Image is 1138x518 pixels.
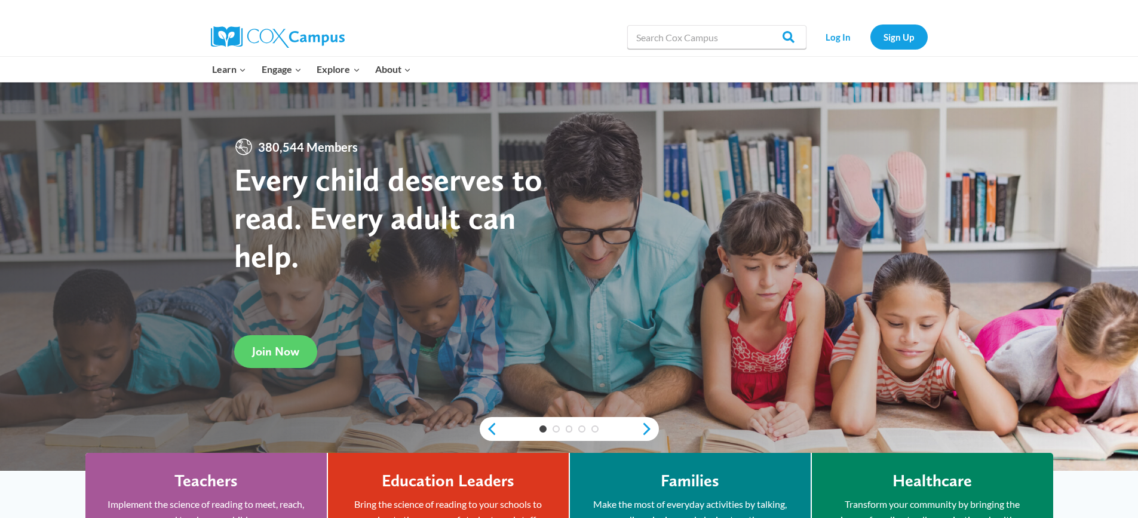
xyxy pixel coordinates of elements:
[234,160,542,274] strong: Every child deserves to read. Every adult can help.
[174,471,238,491] h4: Teachers
[627,25,806,49] input: Search Cox Campus
[262,62,302,77] span: Engage
[578,425,585,433] a: 4
[591,425,599,433] a: 5
[317,62,360,77] span: Explore
[382,471,514,491] h4: Education Leaders
[253,137,363,157] span: 380,544 Members
[812,24,864,49] a: Log In
[870,24,928,49] a: Sign Up
[252,344,299,358] span: Join Now
[553,425,560,433] a: 2
[812,24,928,49] nav: Secondary Navigation
[480,417,659,441] div: content slider buttons
[566,425,573,433] a: 3
[375,62,411,77] span: About
[212,62,246,77] span: Learn
[480,422,498,436] a: previous
[539,425,547,433] a: 1
[205,57,419,82] nav: Primary Navigation
[234,335,317,368] a: Join Now
[892,471,972,491] h4: Healthcare
[661,471,719,491] h4: Families
[641,422,659,436] a: next
[211,26,345,48] img: Cox Campus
